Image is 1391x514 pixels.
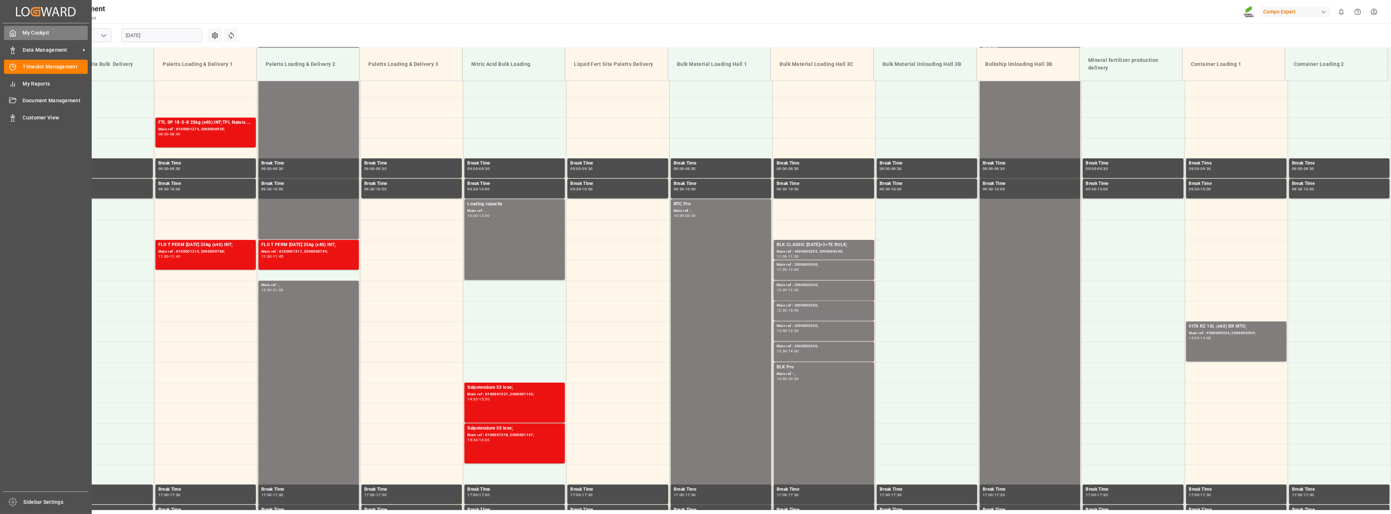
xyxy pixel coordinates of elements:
[788,309,799,312] div: 13:00
[98,30,109,41] button: open menu
[570,486,665,493] div: Break Time
[160,58,251,71] div: Paletts Loading & Delivery 1
[777,160,871,167] div: Break Time
[1201,493,1211,497] div: 17:30
[1292,486,1387,493] div: Break Time
[467,432,562,438] div: Main ref : 6100001318, 2000001147;
[1292,187,1303,191] div: 09:30
[1303,167,1304,170] div: -
[158,126,253,133] div: Main ref : 6100001274, 2000000935;
[1188,58,1279,71] div: Container Loading 1
[674,187,684,191] div: 09:30
[158,241,253,249] div: FLO T PERM [DATE] 25kg (x40) INT;
[170,133,181,136] div: 08:45
[1096,493,1097,497] div: -
[685,214,696,217] div: 20:30
[467,167,478,170] div: 09:00
[880,187,890,191] div: 09:30
[1260,7,1330,17] div: Compo Expert
[993,167,994,170] div: -
[375,167,376,170] div: -
[674,486,768,493] div: Break Time
[777,309,787,312] div: 12:30
[570,180,665,187] div: Break Time
[1333,4,1350,20] button: show 0 new notifications
[684,167,685,170] div: -
[1189,493,1200,497] div: 17:00
[364,167,375,170] div: 09:00
[263,58,354,71] div: Paletts Loading & Delivery 2
[364,486,459,493] div: Break Time
[1292,180,1387,187] div: Break Time
[467,187,478,191] div: 09:30
[169,493,170,497] div: -
[788,349,799,353] div: 14:00
[674,506,768,514] div: Break Time
[674,208,768,214] div: Main ref : ,
[777,486,871,493] div: Break Time
[1086,506,1180,514] div: Break Time
[1086,180,1180,187] div: Break Time
[273,493,284,497] div: 17:30
[1199,493,1200,497] div: -
[788,187,799,191] div: 10:00
[23,29,88,37] span: My Cockpit
[581,493,582,497] div: -
[1303,493,1304,497] div: -
[1304,493,1314,497] div: 17:30
[581,187,582,191] div: -
[55,160,150,167] div: Break Time
[993,187,994,191] div: -
[1201,167,1211,170] div: 09:30
[1303,187,1304,191] div: -
[364,160,459,167] div: Break Time
[24,498,89,506] span: Sidebar Settings
[1096,167,1097,170] div: -
[467,180,562,187] div: Break Time
[777,180,871,187] div: Break Time
[479,493,490,497] div: 17:30
[777,493,787,497] div: 17:00
[777,371,871,377] div: Main ref : ,
[170,493,181,497] div: 17:30
[777,377,787,380] div: 14:00
[1086,493,1096,497] div: 17:00
[787,309,788,312] div: -
[983,506,1077,514] div: Break Time
[261,486,356,493] div: Break Time
[1189,187,1200,191] div: 09:30
[674,58,765,71] div: Bulk Material Loading Hall 1
[55,180,150,187] div: Break Time
[158,493,169,497] div: 17:00
[880,506,974,514] div: Break Time
[4,26,88,40] a: My Cockpit
[272,255,273,258] div: -
[467,486,562,493] div: Break Time
[158,167,169,170] div: 09:00
[467,214,478,217] div: 10:00
[787,187,788,191] div: -
[4,60,88,74] a: Timeslot Management
[570,493,581,497] div: 17:00
[122,28,202,42] input: DD.MM.YYYY
[1096,187,1097,191] div: -
[570,167,581,170] div: 09:00
[1244,5,1255,18] img: Screenshot%202023-09-29%20at%2010.02.21.png_1712312052.png
[570,160,665,167] div: Break Time
[685,493,696,497] div: 17:30
[1189,506,1284,514] div: Break Time
[4,94,88,108] a: Document Management
[787,329,788,332] div: -
[777,349,787,353] div: 13:30
[582,167,593,170] div: 09:30
[1201,187,1211,191] div: 10:00
[467,438,478,442] div: 15:30
[23,63,88,71] span: Timeslot Management
[467,425,562,432] div: Salpetersäure 53 lose;
[788,329,799,332] div: 13:30
[261,506,356,514] div: Break Time
[169,167,170,170] div: -
[4,110,88,124] a: Customer View
[777,288,787,292] div: 12:00
[880,58,971,71] div: Bulk Material Unloading Hall 3B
